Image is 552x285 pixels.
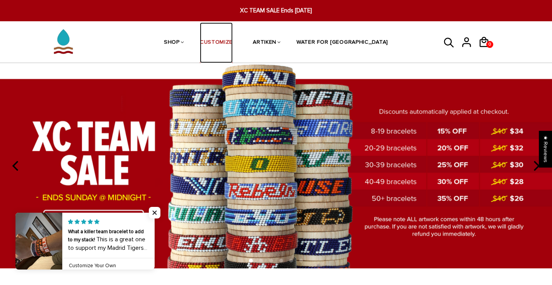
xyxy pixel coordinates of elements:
[253,22,276,63] a: ARTIKEN
[527,157,544,174] button: next
[487,39,493,50] span: 0
[149,207,160,218] span: Close popup widget
[296,22,388,63] a: WATER FOR [GEOGRAPHIC_DATA]
[539,131,552,167] div: Click to open Judge.me floating reviews tab
[478,50,496,51] a: 0
[164,22,180,63] a: SHOP
[8,157,25,174] button: previous
[170,6,382,15] span: XC TEAM SALE Ends [DATE]
[200,22,233,63] a: CUSTOMIZE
